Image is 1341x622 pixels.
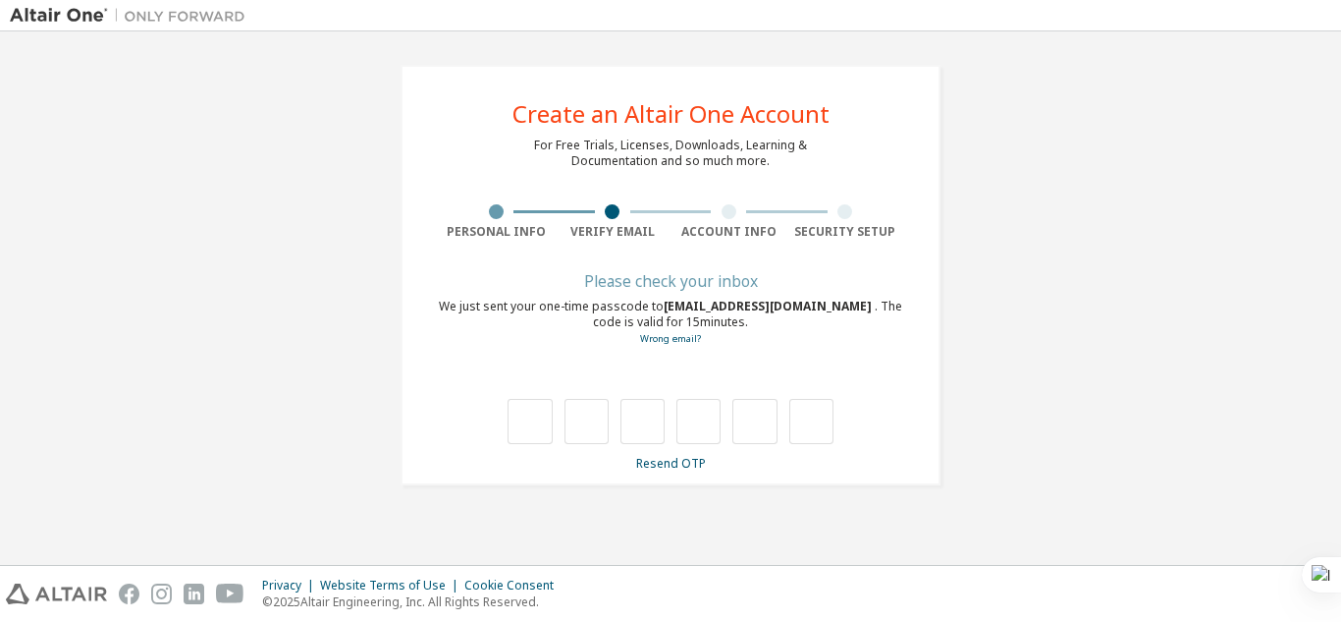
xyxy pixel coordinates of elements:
[640,332,701,345] a: Go back to the registration form
[262,594,565,610] p: © 2025 Altair Engineering, Inc. All Rights Reserved.
[555,224,671,240] div: Verify Email
[151,584,172,604] img: instagram.svg
[320,578,464,594] div: Website Terms of Use
[216,584,244,604] img: youtube.svg
[438,299,903,347] div: We just sent your one-time passcode to . The code is valid for 15 minutes.
[119,584,139,604] img: facebook.svg
[664,298,875,314] span: [EMAIL_ADDRESS][DOMAIN_NAME]
[10,6,255,26] img: Altair One
[670,224,787,240] div: Account Info
[534,138,807,169] div: For Free Trials, Licenses, Downloads, Learning & Documentation and so much more.
[438,275,903,287] div: Please check your inbox
[184,584,204,604] img: linkedin.svg
[636,455,706,472] a: Resend OTP
[512,102,830,126] div: Create an Altair One Account
[787,224,904,240] div: Security Setup
[464,578,565,594] div: Cookie Consent
[6,584,107,604] img: altair_logo.svg
[262,578,320,594] div: Privacy
[438,224,555,240] div: Personal Info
